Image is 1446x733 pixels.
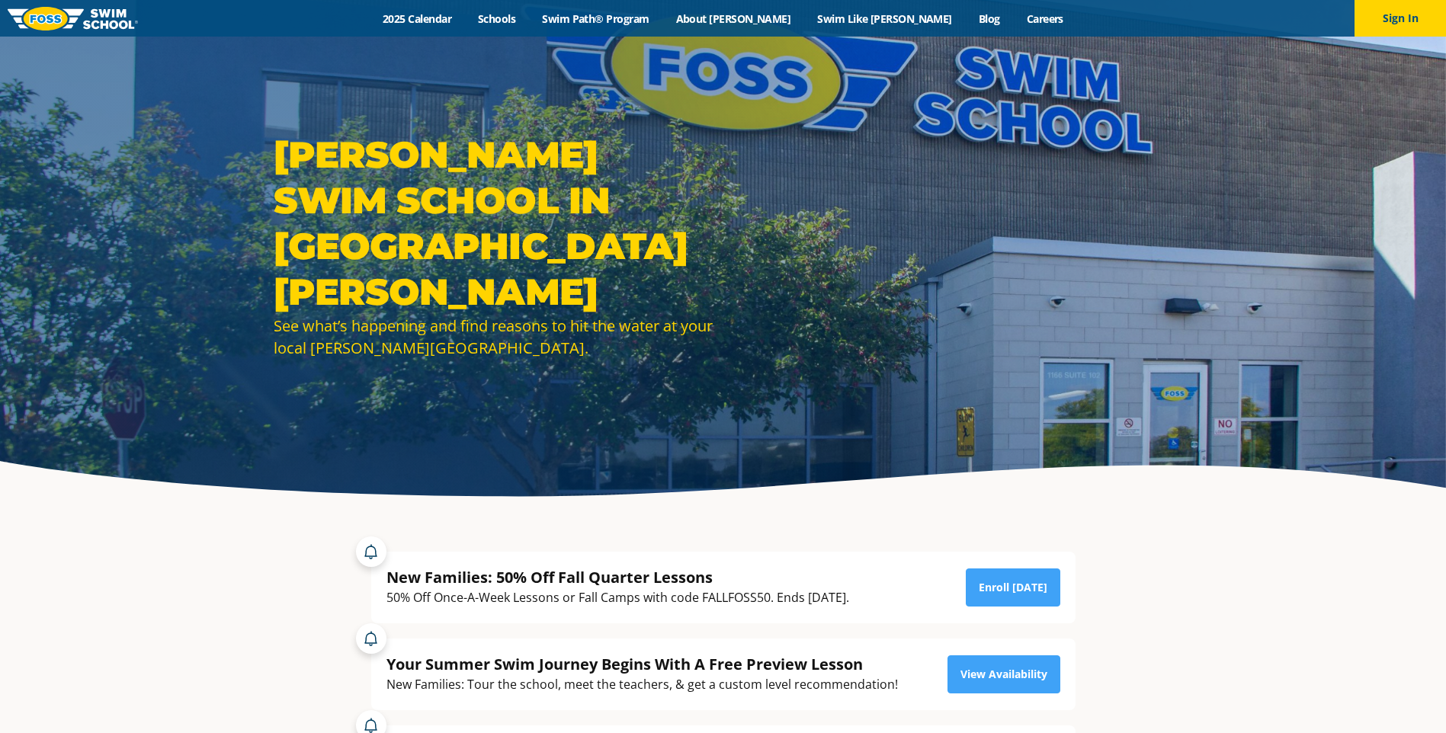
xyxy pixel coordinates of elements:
[8,7,138,30] img: FOSS Swim School Logo
[274,315,716,359] div: See what’s happening and find reasons to hit the water at your local [PERSON_NAME][GEOGRAPHIC_DATA].
[370,11,465,26] a: 2025 Calendar
[386,587,849,608] div: 50% Off Once-A-Week Lessons or Fall Camps with code FALLFOSS50. Ends [DATE].
[804,11,966,26] a: Swim Like [PERSON_NAME]
[465,11,529,26] a: Schools
[386,674,898,695] div: New Families: Tour the school, meet the teachers, & get a custom level recommendation!
[274,132,716,315] h1: [PERSON_NAME] Swim School in [GEOGRAPHIC_DATA][PERSON_NAME]
[386,567,849,587] div: New Families: 50% Off Fall Quarter Lessons
[966,568,1060,607] a: Enroll [DATE]
[965,11,1013,26] a: Blog
[529,11,662,26] a: Swim Path® Program
[386,654,898,674] div: Your Summer Swim Journey Begins With A Free Preview Lesson
[1013,11,1076,26] a: Careers
[947,655,1060,693] a: View Availability
[662,11,804,26] a: About [PERSON_NAME]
